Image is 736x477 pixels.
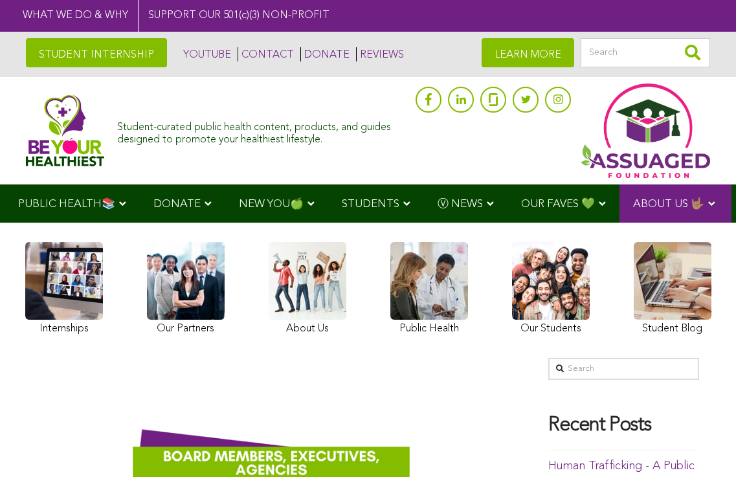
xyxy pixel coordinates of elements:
[671,415,736,477] iframe: Chat Widget
[117,115,409,146] div: Student-curated public health content, products, and guides designed to promote your healthiest l...
[26,38,167,67] a: STUDENT INTERNSHIP
[238,47,294,61] a: CONTACT
[239,199,304,210] span: NEW YOU🍏
[153,199,201,210] span: DONATE
[482,38,574,67] a: LEARN MORE
[26,94,104,166] img: Assuaged
[633,199,704,210] span: ABOUT US 🤟🏽
[180,47,231,61] a: YOUTUBE
[342,199,399,210] span: STUDENTS
[300,47,350,61] a: DONATE
[18,199,115,210] span: PUBLIC HEALTH📚
[489,93,498,106] img: glassdoor
[548,415,699,437] h4: Recent Posts
[356,47,404,61] a: REVIEWS
[548,358,699,380] input: Search
[581,38,710,67] input: Search
[521,199,595,210] span: OUR FAVES 💚
[581,83,710,178] img: Assuaged App
[438,199,483,210] span: Ⓥ NEWS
